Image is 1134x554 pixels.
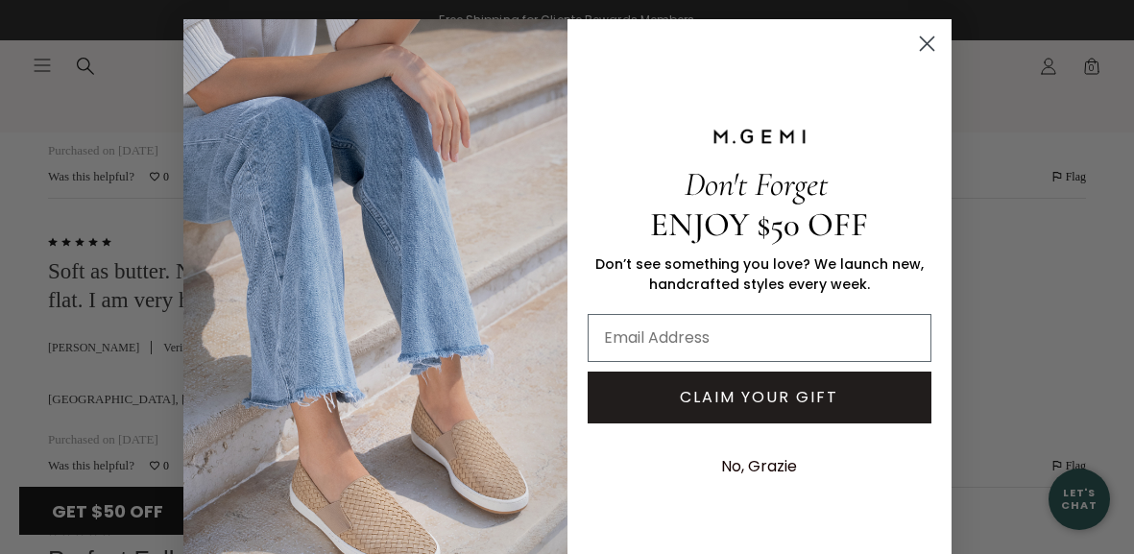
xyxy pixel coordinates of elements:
[910,27,944,60] button: Close dialog
[712,443,807,491] button: No, Grazie
[712,128,808,145] img: M.GEMI
[595,254,924,294] span: Don’t see something you love? We launch new, handcrafted styles every week.
[685,164,828,205] span: Don't Forget
[588,314,931,362] input: Email Address
[650,205,868,245] span: ENJOY $50 OFF
[588,372,931,423] button: CLAIM YOUR GIFT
